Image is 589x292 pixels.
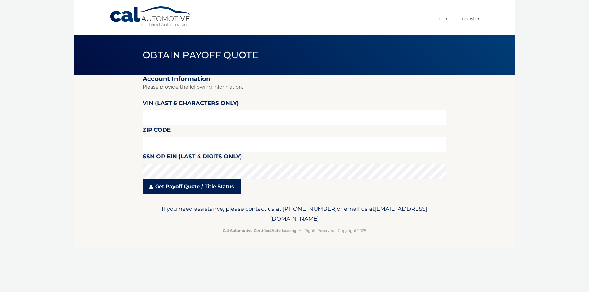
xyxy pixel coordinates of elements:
[143,152,242,163] label: SSN or EIN (last 4 digits only)
[143,83,446,91] p: Please provide the following information.
[143,75,446,83] h2: Account Information
[223,228,296,233] strong: Cal Automotive Certified Auto Leasing
[283,205,337,212] span: [PHONE_NUMBER]
[143,49,258,61] span: Obtain Payoff Quote
[110,6,192,28] a: Cal Automotive
[143,125,171,137] label: Zip Code
[143,99,239,110] label: VIN (last 6 characters only)
[147,227,442,234] p: - All Rights Reserved - Copyright 2025
[437,13,449,24] a: Login
[462,13,479,24] a: Register
[143,179,241,194] a: Get Payoff Quote / Title Status
[147,204,442,224] p: If you need assistance, please contact us at: or email us at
